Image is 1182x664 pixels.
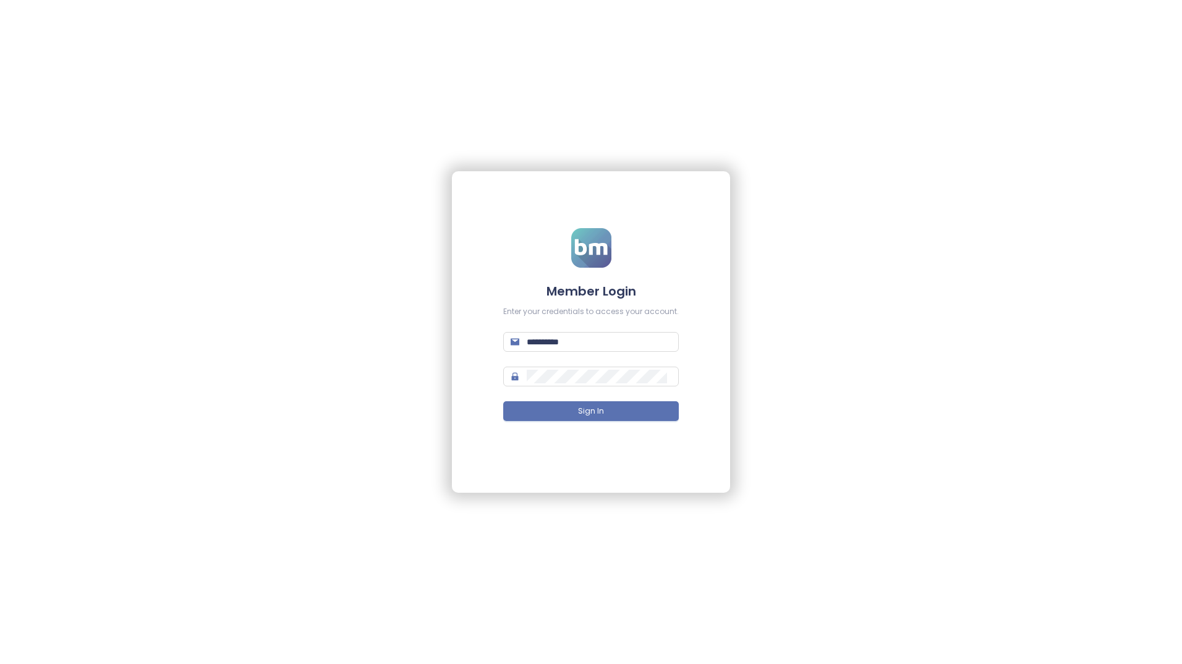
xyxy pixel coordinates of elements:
[578,406,604,417] span: Sign In
[503,401,679,421] button: Sign In
[571,228,611,268] img: logo
[503,306,679,318] div: Enter your credentials to access your account.
[503,283,679,300] h4: Member Login
[511,338,519,346] span: mail
[511,372,519,381] span: lock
